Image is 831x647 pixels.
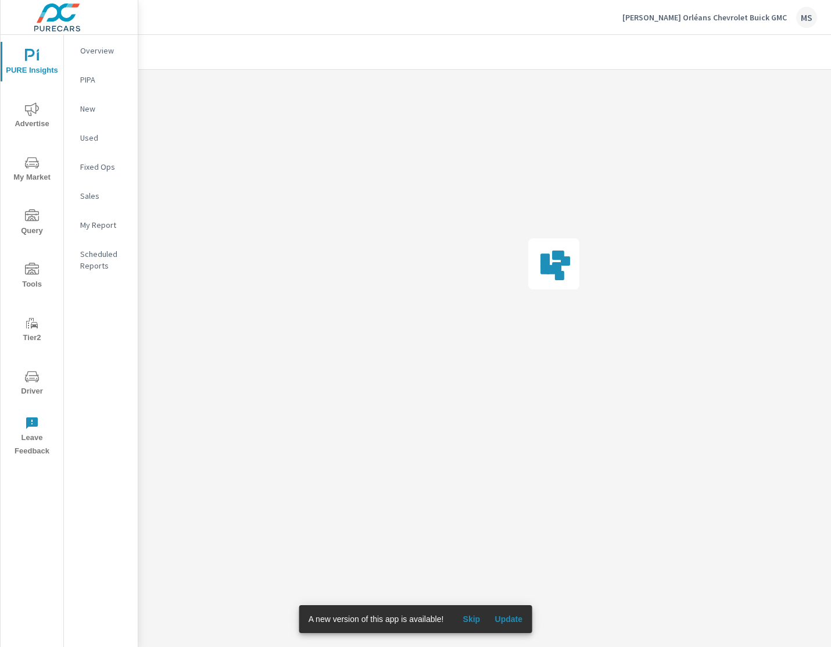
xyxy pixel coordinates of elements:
div: Scheduled Reports [64,245,138,274]
div: Fixed Ops [64,158,138,176]
p: My Report [80,219,128,231]
p: Overview [80,45,128,56]
div: PIPA [64,71,138,88]
p: Scheduled Reports [80,248,128,271]
p: New [80,103,128,115]
div: Sales [64,187,138,205]
div: Used [64,129,138,146]
p: Fixed Ops [80,161,128,173]
div: MS [796,7,817,28]
span: Leave Feedback [4,416,60,458]
span: Skip [457,614,485,624]
span: Update [495,614,522,624]
span: Driver [4,370,60,398]
button: Update [490,610,527,628]
span: A new version of this app is available! [309,614,444,624]
p: [PERSON_NAME] Orléans Chevrolet Buick GMC [622,12,787,23]
p: PIPA [80,74,128,85]
div: nav menu [1,35,63,463]
p: Used [80,132,128,144]
div: New [64,100,138,117]
span: Advertise [4,102,60,131]
span: Tools [4,263,60,291]
div: My Report [64,216,138,234]
span: My Market [4,156,60,184]
p: Sales [80,190,128,202]
span: Query [4,209,60,238]
button: Skip [453,610,490,628]
span: Tier2 [4,316,60,345]
span: PURE Insights [4,49,60,77]
div: Overview [64,42,138,59]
